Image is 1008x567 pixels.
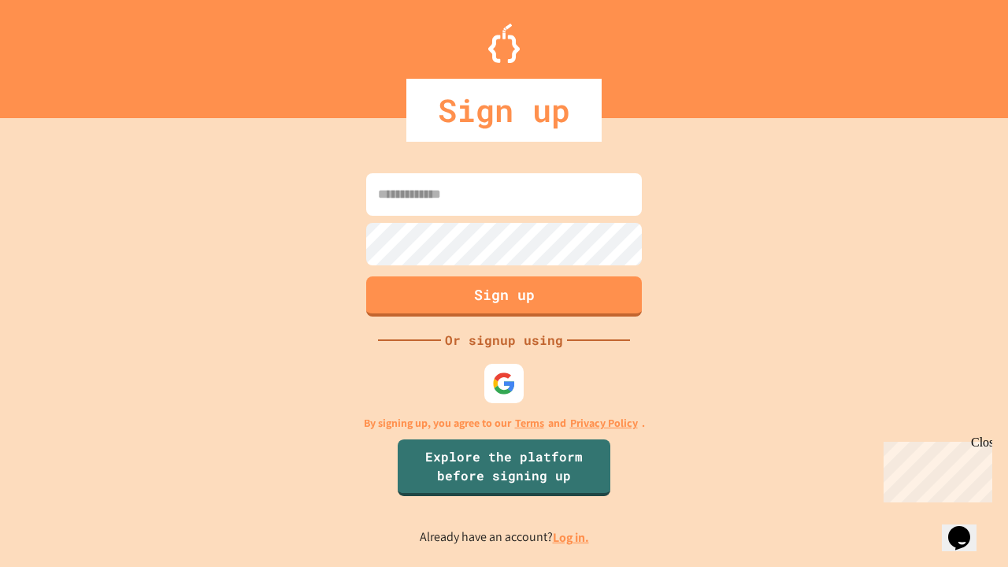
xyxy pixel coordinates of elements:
[6,6,109,100] div: Chat with us now!Close
[942,504,992,551] iframe: chat widget
[364,415,645,432] p: By signing up, you agree to our and .
[515,415,544,432] a: Terms
[570,415,638,432] a: Privacy Policy
[492,372,516,395] img: google-icon.svg
[877,435,992,502] iframe: chat widget
[420,528,589,547] p: Already have an account?
[441,331,567,350] div: Or signup using
[553,529,589,546] a: Log in.
[406,79,602,142] div: Sign up
[398,439,610,496] a: Explore the platform before signing up
[488,24,520,63] img: Logo.svg
[366,276,642,317] button: Sign up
